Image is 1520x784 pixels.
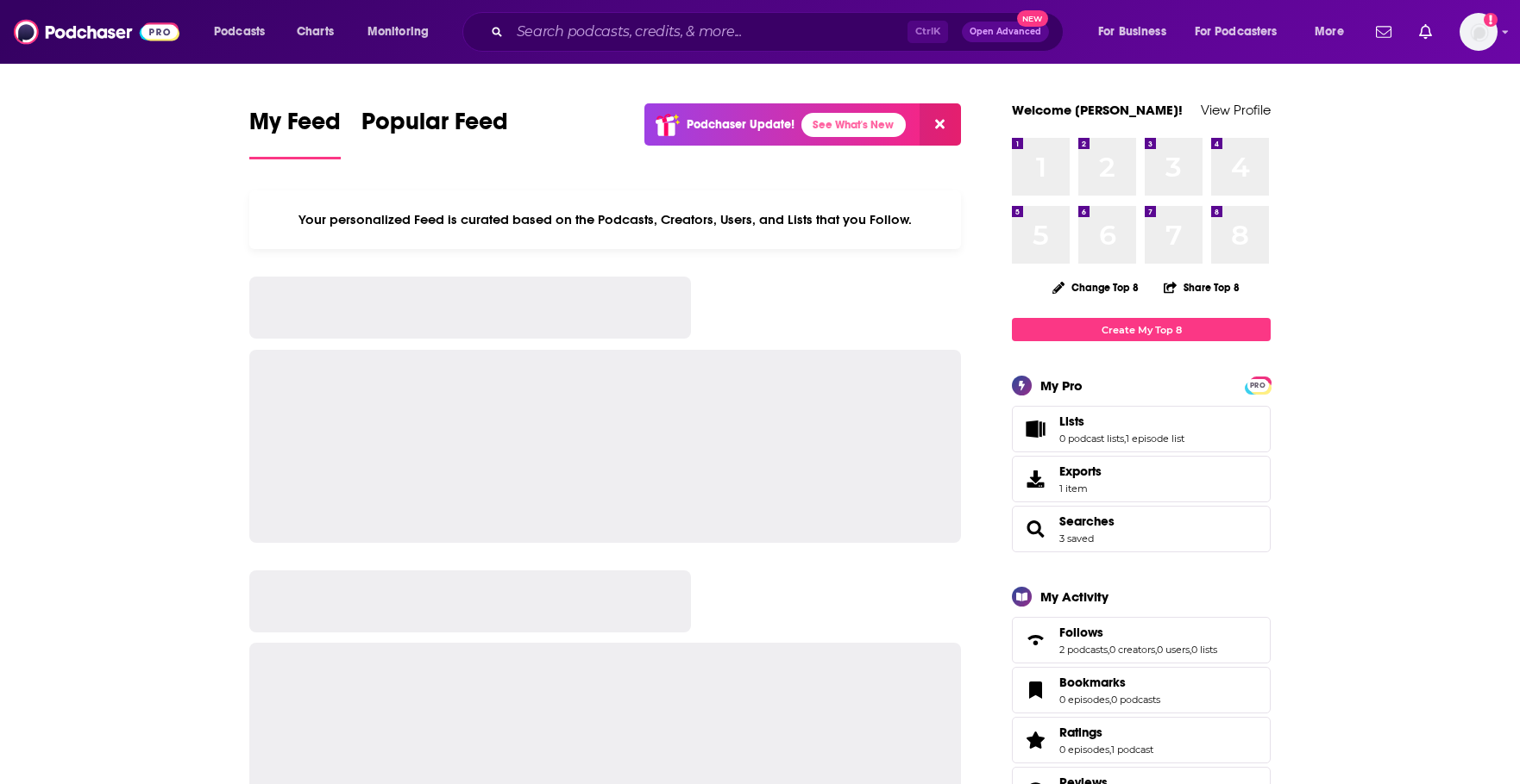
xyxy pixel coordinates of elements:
button: open menu [1303,18,1366,46]
span: For Business [1098,20,1166,44]
a: Lists [1018,417,1052,441]
button: open menu [1184,18,1303,46]
button: open menu [1086,18,1188,46]
span: Ctrl K [908,21,948,43]
span: , [1109,744,1111,756]
a: 0 creators [1109,644,1155,656]
a: 0 podcast lists [1059,432,1124,445]
span: Bookmarks [1059,675,1126,690]
a: See What's New [801,113,906,137]
a: 2 podcasts [1059,644,1108,656]
input: Search podcasts, credits, & more... [510,18,908,46]
a: PRO [1247,378,1268,391]
a: Ratings [1018,728,1052,752]
a: Follows [1018,628,1052,652]
span: Lists [1012,406,1271,452]
span: Logged in as Ashley_Beenen [1460,13,1498,51]
a: View Profile [1201,102,1271,118]
span: Popular Feed [361,107,508,146]
span: Podcasts [214,20,265,44]
span: Exports [1059,464,1102,479]
p: Podchaser Update! [687,117,795,132]
div: My Activity [1040,588,1109,605]
button: open menu [202,18,287,46]
a: Ratings [1059,725,1153,740]
a: 1 podcast [1111,744,1153,756]
span: Ratings [1012,717,1271,763]
a: Create My Top 8 [1012,318,1271,341]
img: User Profile [1460,13,1498,51]
a: My Feed [249,107,341,159]
a: Welcome [PERSON_NAME]! [1012,102,1183,118]
span: , [1108,644,1109,656]
a: Searches [1018,517,1052,541]
span: More [1315,20,1344,44]
span: Bookmarks [1012,667,1271,713]
a: 0 episodes [1059,744,1109,756]
span: Open Advanced [970,28,1041,36]
span: , [1109,694,1111,706]
a: Searches [1059,513,1115,529]
span: Ratings [1059,725,1102,740]
a: Charts [286,18,344,46]
svg: Add a profile image [1484,13,1498,27]
a: 3 saved [1059,532,1094,544]
a: Popular Feed [361,107,508,159]
a: 0 lists [1191,644,1217,656]
a: Exports [1012,456,1271,502]
button: Open AdvancedNew [962,22,1049,42]
span: For Podcasters [1195,20,1278,44]
span: Exports [1018,467,1052,491]
span: Follows [1012,617,1271,663]
button: Share Top 8 [1163,271,1240,304]
a: Follows [1059,625,1217,640]
span: PRO [1247,379,1268,392]
span: New [1017,10,1048,27]
button: open menu [355,18,451,46]
a: 0 users [1157,644,1190,656]
span: 1 item [1059,482,1102,495]
span: Follows [1059,625,1103,640]
span: , [1155,644,1157,656]
div: My Pro [1040,377,1083,394]
a: 0 podcasts [1111,694,1160,706]
span: Searches [1012,506,1271,552]
a: Show notifications dropdown [1369,17,1398,47]
span: , [1190,644,1191,656]
a: Bookmarks [1059,675,1160,690]
span: Monitoring [367,20,429,44]
a: 1 episode list [1126,432,1184,445]
a: Bookmarks [1018,678,1052,702]
span: Lists [1059,414,1084,429]
a: Show notifications dropdown [1412,17,1439,47]
button: Show profile menu [1460,13,1498,51]
a: Lists [1059,414,1184,429]
span: Charts [297,20,334,44]
div: Search podcasts, credits, & more... [479,12,1080,52]
img: Podchaser - Follow, Share and Rate Podcasts [14,16,179,48]
span: My Feed [249,107,341,146]
button: Change Top 8 [1042,277,1149,298]
span: , [1124,432,1126,445]
a: 0 episodes [1059,694,1109,706]
div: Your personalized Feed is curated based on the Podcasts, Creators, Users, and Lists that you Follow. [249,190,961,249]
